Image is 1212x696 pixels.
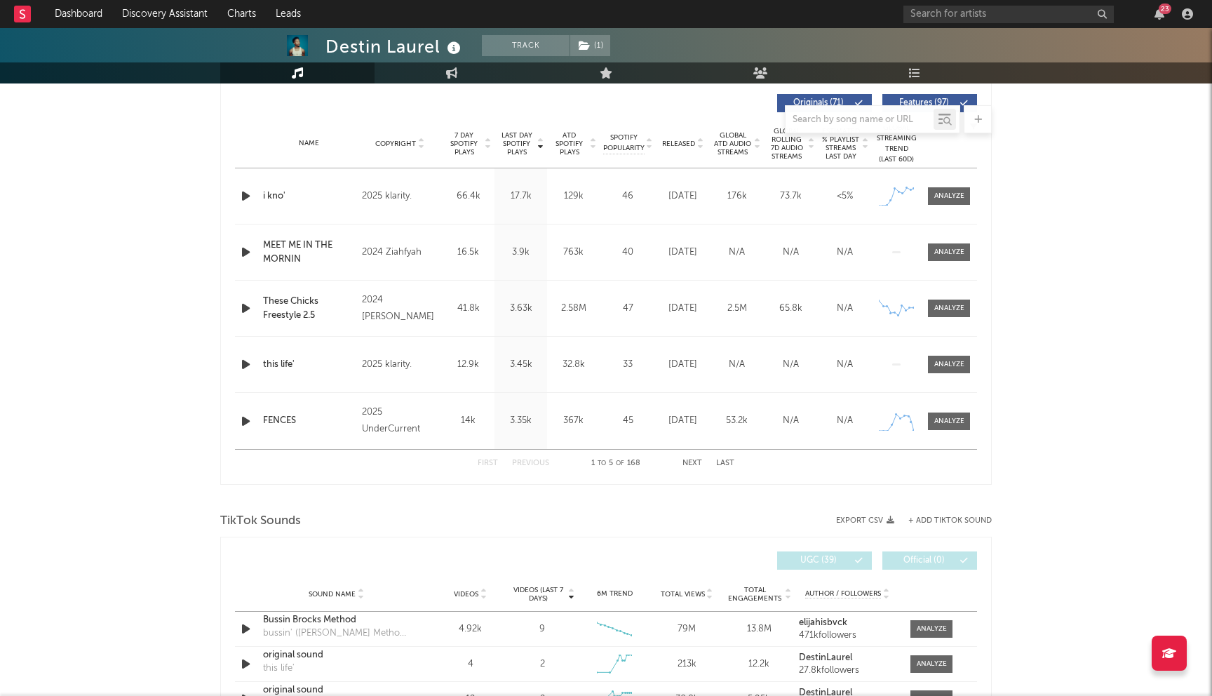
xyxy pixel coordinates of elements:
[713,131,752,156] span: Global ATD Audio Streams
[603,358,652,372] div: 33
[498,302,544,316] div: 3.63k
[362,188,438,205] div: 2025 klarity.
[799,618,847,627] strong: elijahisbvck
[498,131,535,156] span: Last Day Spotify Plays
[263,414,355,428] div: FENCES
[375,140,416,148] span: Copyright
[454,590,478,598] span: Videos
[777,94,872,112] button: Originals(71)
[362,404,438,438] div: 2025 UnderCurrent
[551,302,596,316] div: 2.58M
[661,590,705,598] span: Total Views
[786,556,851,565] span: UGC ( 39 )
[805,589,881,598] span: Author / Followers
[551,358,596,372] div: 32.8k
[821,302,868,316] div: N/A
[540,657,545,671] div: 2
[821,189,868,203] div: <5%
[882,551,977,570] button: Official(0)
[510,586,567,603] span: Videos (last 7 days)
[263,627,410,641] div: bussin' ([PERSON_NAME] Method) - Stick Em 2k20 Remix
[654,657,720,671] div: 213k
[894,517,992,525] button: + Add TikTok Sound
[478,460,498,467] button: First
[445,414,491,428] div: 14k
[659,302,706,316] div: [DATE]
[445,302,491,316] div: 41.8k
[445,131,483,156] span: 7 Day Spotify Plays
[263,138,355,149] div: Name
[767,358,814,372] div: N/A
[727,657,792,671] div: 12.2k
[767,414,814,428] div: N/A
[498,414,544,428] div: 3.35k
[263,662,295,676] div: this life'
[767,302,814,316] div: 65.8k
[799,618,896,628] a: elijahisbvck
[891,556,956,565] span: Official ( 0 )
[1159,4,1171,14] div: 23
[603,189,652,203] div: 46
[438,622,503,636] div: 4.92k
[362,244,438,261] div: 2024 Ziahfyah
[616,460,624,467] span: of
[682,460,702,467] button: Next
[713,246,760,260] div: N/A
[263,189,355,203] a: i kno'
[713,358,760,372] div: N/A
[498,189,544,203] div: 17.7k
[821,414,868,428] div: N/A
[512,460,549,467] button: Previous
[220,513,301,530] span: TikTok Sounds
[875,123,917,165] div: Global Streaming Trend (Last 60D)
[713,189,760,203] div: 176k
[799,653,896,663] a: DestinLaurel
[570,35,611,56] span: ( 1 )
[1154,8,1164,20] button: 23
[539,622,545,636] div: 9
[551,189,596,203] div: 129k
[263,239,355,266] a: MEET ME IN THE MORNIN
[767,127,806,161] span: Global Rolling 7D Audio Streams
[903,6,1114,23] input: Search for artists
[786,99,851,107] span: Originals ( 71 )
[727,586,783,603] span: Total Engagements
[882,94,977,112] button: Features(97)
[716,460,734,467] button: Last
[799,666,896,676] div: 27.8k followers
[325,35,464,58] div: Destin Laurel
[482,35,570,56] button: Track
[821,127,860,161] span: Estimated % Playlist Streams Last Day
[498,358,544,372] div: 3.45k
[836,516,894,525] button: Export CSV
[577,455,654,472] div: 1 5 168
[603,133,645,154] span: Spotify Popularity
[908,517,992,525] button: + Add TikTok Sound
[263,358,355,372] a: this life'
[821,246,868,260] div: N/A
[654,622,720,636] div: 79M
[498,246,544,260] div: 3.9k
[727,622,792,636] div: 13.8M
[445,358,491,372] div: 12.9k
[713,414,760,428] div: 53.2k
[362,356,438,373] div: 2025 klarity.
[263,613,410,627] a: Bussin Brocks Method
[362,292,438,326] div: 2024 [PERSON_NAME]
[603,414,652,428] div: 45
[603,246,652,260] div: 40
[891,99,956,107] span: Features ( 97 )
[786,114,934,126] input: Search by song name or URL
[598,460,606,467] span: to
[438,657,503,671] div: 4
[659,358,706,372] div: [DATE]
[799,631,896,641] div: 471k followers
[767,189,814,203] div: 73.7k
[551,131,588,156] span: ATD Spotify Plays
[263,648,410,662] a: original sound
[799,653,852,662] strong: DestinLaurel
